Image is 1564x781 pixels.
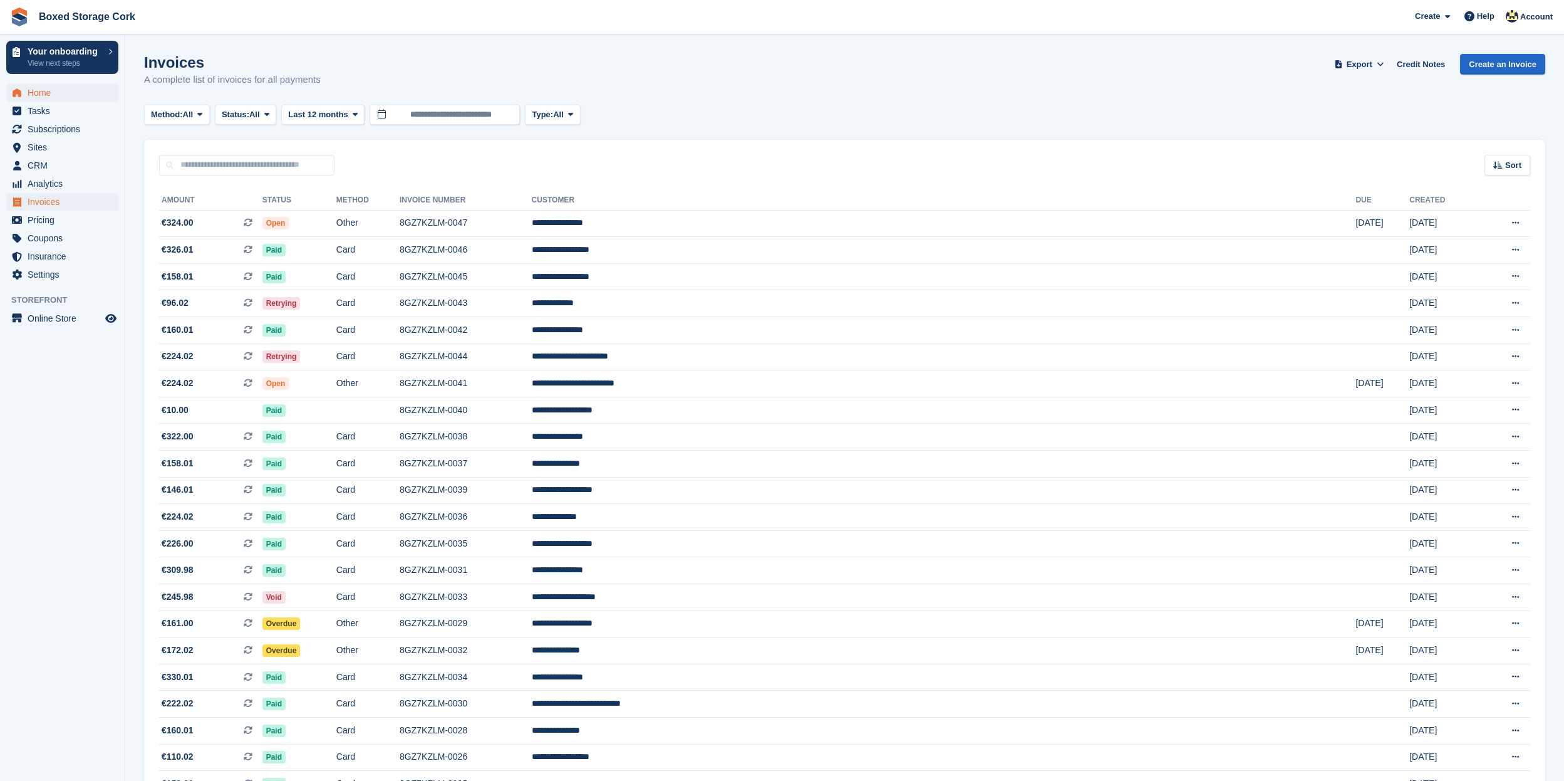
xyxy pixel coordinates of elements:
[336,290,400,317] td: Card
[400,530,532,557] td: 8GZ7KZLM-0035
[1355,637,1409,664] td: [DATE]
[336,343,400,370] td: Card
[28,84,103,102] span: Home
[262,191,336,211] th: Status
[151,108,183,121] span: Method:
[162,671,194,684] span: €330.01
[1409,191,1479,211] th: Created
[262,324,286,337] span: Paid
[28,175,103,192] span: Analytics
[162,457,194,470] span: €158.01
[262,244,286,256] span: Paid
[336,210,400,237] td: Other
[262,538,286,550] span: Paid
[6,41,118,74] a: Your onboarding View next steps
[288,108,348,121] span: Last 12 months
[1460,54,1545,75] a: Create an Invoice
[262,698,286,710] span: Paid
[400,584,532,611] td: 8GZ7KZLM-0033
[532,108,553,121] span: Type:
[262,404,286,417] span: Paid
[400,611,532,637] td: 8GZ7KZLM-0029
[1409,263,1479,290] td: [DATE]
[222,108,249,121] span: Status:
[336,717,400,744] td: Card
[162,216,194,229] span: €324.00
[162,563,194,577] span: €309.98
[162,243,194,256] span: €326.01
[215,105,276,125] button: Status: All
[1477,10,1494,23] span: Help
[6,229,118,247] a: menu
[162,537,194,550] span: €226.00
[262,617,301,630] span: Overdue
[1409,691,1479,718] td: [DATE]
[6,139,118,156] a: menu
[336,637,400,664] td: Other
[262,431,286,443] span: Paid
[336,691,400,718] td: Card
[6,310,118,327] a: menu
[28,211,103,229] span: Pricing
[1409,557,1479,584] td: [DATE]
[400,477,532,504] td: 8GZ7KZLM-0039
[162,483,194,496] span: €146.01
[400,317,532,344] td: 8GZ7KZLM-0042
[1409,584,1479,611] td: [DATE]
[400,504,532,531] td: 8GZ7KZLM-0036
[28,120,103,138] span: Subscriptions
[144,54,321,71] h1: Invoices
[336,263,400,290] td: Card
[1409,290,1479,317] td: [DATE]
[1409,237,1479,264] td: [DATE]
[162,697,194,710] span: €222.02
[162,644,194,657] span: €172.02
[262,271,286,283] span: Paid
[28,266,103,283] span: Settings
[162,510,194,523] span: €224.02
[28,248,103,265] span: Insurance
[6,157,118,174] a: menu
[1392,54,1450,75] a: Credit Notes
[1355,611,1409,637] td: [DATE]
[336,424,400,451] td: Card
[162,404,189,417] span: €10.00
[6,120,118,138] a: menu
[1409,477,1479,504] td: [DATE]
[1409,370,1479,397] td: [DATE]
[336,504,400,531] td: Card
[144,73,321,87] p: A complete list of invoices for all payments
[336,237,400,264] td: Card
[262,511,286,523] span: Paid
[28,157,103,174] span: CRM
[400,424,532,451] td: 8GZ7KZLM-0038
[162,590,194,604] span: €245.98
[1409,210,1479,237] td: [DATE]
[1505,159,1521,172] span: Sort
[336,191,400,211] th: Method
[336,611,400,637] td: Other
[262,591,286,604] span: Void
[28,58,102,69] p: View next steps
[103,311,118,326] a: Preview store
[400,451,532,478] td: 8GZ7KZLM-0037
[162,377,194,390] span: €224.02
[400,210,532,237] td: 8GZ7KZLM-0047
[1409,424,1479,451] td: [DATE]
[336,744,400,771] td: Card
[400,370,532,397] td: 8GZ7KZLM-0041
[1409,717,1479,744] td: [DATE]
[1355,210,1409,237] td: [DATE]
[336,584,400,611] td: Card
[262,725,286,737] span: Paid
[336,477,400,504] td: Card
[281,105,365,125] button: Last 12 months
[262,350,301,363] span: Retrying
[1409,637,1479,664] td: [DATE]
[262,564,286,577] span: Paid
[6,211,118,229] a: menu
[11,294,125,307] span: Storefront
[28,229,103,247] span: Coupons
[1506,10,1518,23] img: Adam Paul
[262,458,286,470] span: Paid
